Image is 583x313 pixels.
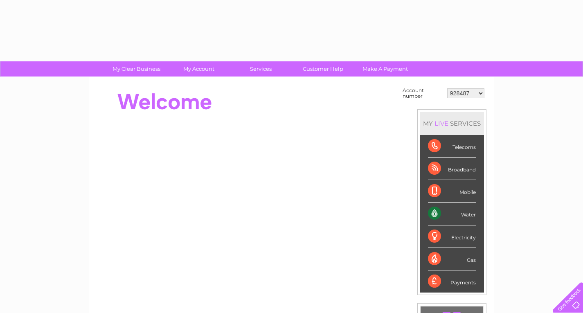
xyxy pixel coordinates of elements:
[428,158,476,180] div: Broadband
[420,112,484,135] div: MY SERVICES
[428,248,476,270] div: Gas
[428,203,476,225] div: Water
[401,86,445,101] td: Account number
[428,135,476,158] div: Telecoms
[227,61,295,77] a: Services
[428,180,476,203] div: Mobile
[433,119,450,127] div: LIVE
[428,270,476,293] div: Payments
[428,225,476,248] div: Electricity
[165,61,232,77] a: My Account
[103,61,170,77] a: My Clear Business
[351,61,419,77] a: Make A Payment
[289,61,357,77] a: Customer Help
